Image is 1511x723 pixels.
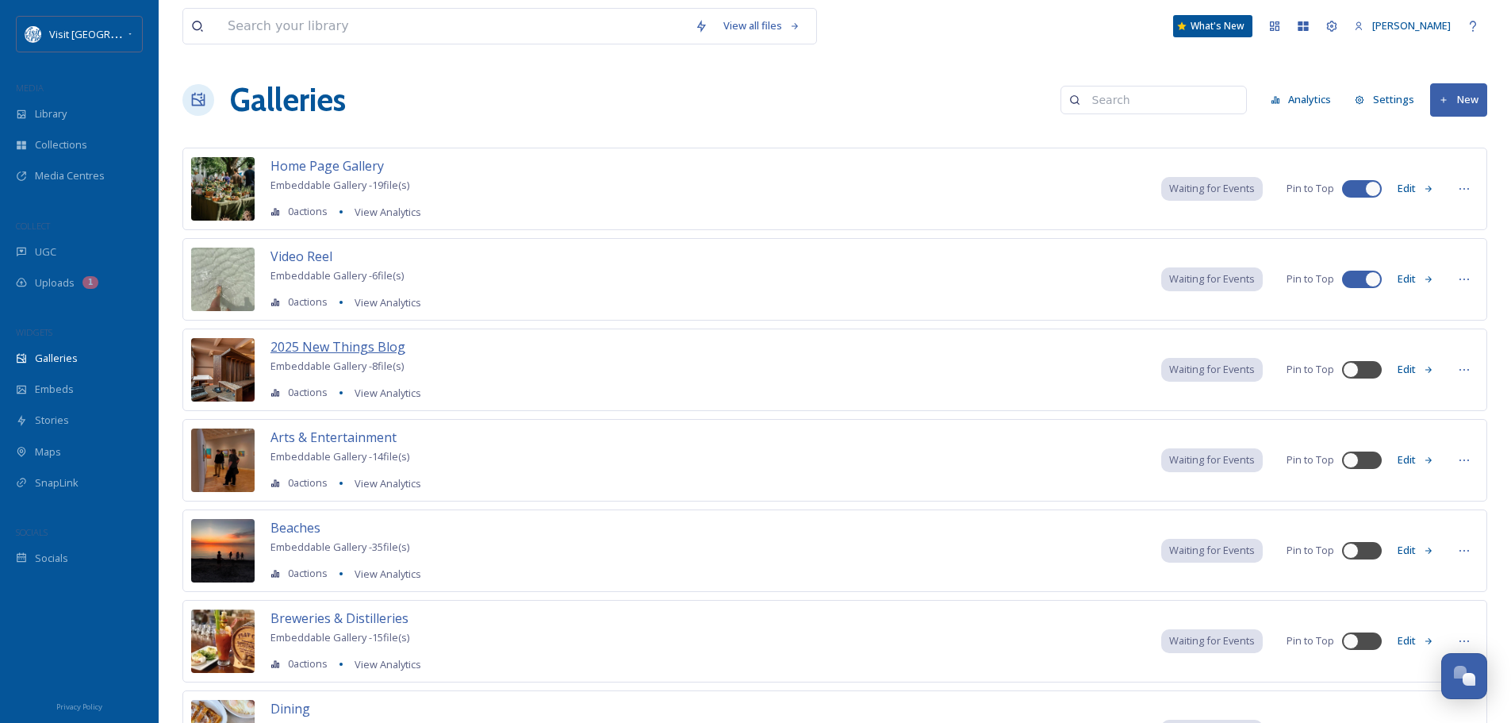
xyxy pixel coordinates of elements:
img: 1b4aaf5b-8cb2-4d2d-8163-b5626c799147.jpg [191,519,255,583]
img: download%20%281%29.png [25,26,41,42]
span: Arts & Entertainment [270,429,397,446]
span: Video Reel [270,248,332,265]
input: Search [1084,84,1238,116]
a: View Analytics [347,655,421,674]
a: View Analytics [347,383,421,402]
span: Waiting for Events [1169,181,1255,196]
img: f0a2716e-7995-4b20-97bf-bddd4e196974.jpg [191,338,255,402]
span: MEDIA [16,82,44,94]
span: COLLECT [16,220,50,232]
a: View Analytics [347,293,421,312]
span: Embeddable Gallery - 15 file(s) [270,630,409,644]
span: Embeds [35,382,74,397]
span: Pin to Top [1287,362,1334,377]
span: SOCIALS [16,526,48,538]
span: Stories [35,413,69,428]
span: Embeddable Gallery - 6 file(s) [270,268,404,283]
span: Embeddable Gallery - 8 file(s) [270,359,404,373]
img: 6ee8b9b9-30aa-41f2-bba7-84ac1b66d281.jpg [191,157,255,221]
span: SnapLink [35,475,79,490]
a: What's New [1173,15,1252,37]
span: Collections [35,137,87,152]
span: Uploads [35,275,75,290]
span: 0 actions [288,204,328,219]
div: 1 [82,276,98,289]
span: Embeddable Gallery - 35 file(s) [270,540,409,554]
a: Analytics [1263,84,1348,115]
span: Waiting for Events [1169,271,1255,287]
img: 941bc327-facc-4d53-b766-f462ed318c1b.jpg [191,248,255,311]
span: Embeddable Gallery - 14 file(s) [270,449,409,463]
span: View Analytics [355,476,421,490]
span: 0 actions [288,385,328,400]
a: View Analytics [347,474,421,493]
img: 299df13c-6896-475a-be8a-26d7dabcf3ed.jpg [191,610,255,673]
span: 0 actions [288,294,328,310]
span: Waiting for Events [1169,362,1255,377]
span: Pin to Top [1287,181,1334,196]
span: 0 actions [288,475,328,490]
span: View Analytics [355,205,421,219]
span: Pin to Top [1287,452,1334,467]
span: View Analytics [355,567,421,581]
span: Beaches [270,519,320,536]
span: View Analytics [355,295,421,310]
span: Library [35,106,67,121]
button: Open Chat [1441,653,1487,699]
span: Embeddable Gallery - 19 file(s) [270,178,409,192]
span: WIDGETS [16,326,52,338]
span: 0 actions [288,566,328,581]
span: Pin to Top [1287,271,1334,287]
input: Search your library [220,9,687,44]
button: New [1430,83,1487,116]
span: UGC [35,244,56,260]
a: View all files [715,10,808,41]
button: Edit [1390,444,1442,475]
span: Visit [GEOGRAPHIC_DATA] [49,26,172,41]
span: Pin to Top [1287,543,1334,558]
a: Galleries [230,76,346,124]
span: View Analytics [355,386,421,400]
span: Dining [270,700,310,717]
img: 67fffd43-b9a0-4887-a601-a289e2307049.jpg [191,429,255,492]
button: Edit [1390,535,1442,566]
a: Privacy Policy [56,696,102,715]
button: Edit [1390,263,1442,294]
span: Privacy Policy [56,702,102,712]
button: Settings [1347,84,1422,115]
button: Analytics [1263,84,1340,115]
span: Waiting for Events [1169,633,1255,648]
span: Maps [35,444,61,460]
span: Waiting for Events [1169,543,1255,558]
button: Edit [1390,173,1442,204]
span: Galleries [35,351,78,366]
a: Settings [1347,84,1430,115]
span: View Analytics [355,657,421,671]
span: 0 actions [288,656,328,671]
span: Breweries & Distilleries [270,610,408,627]
span: 2025 New Things Blog [270,338,405,356]
button: Edit [1390,625,1442,656]
a: View Analytics [347,202,421,221]
a: [PERSON_NAME] [1346,10,1459,41]
span: Socials [35,551,68,566]
span: Pin to Top [1287,633,1334,648]
span: [PERSON_NAME] [1372,18,1451,33]
a: View Analytics [347,564,421,583]
span: Home Page Gallery [270,157,384,175]
span: Waiting for Events [1169,452,1255,467]
button: Edit [1390,354,1442,385]
span: Media Centres [35,168,105,183]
